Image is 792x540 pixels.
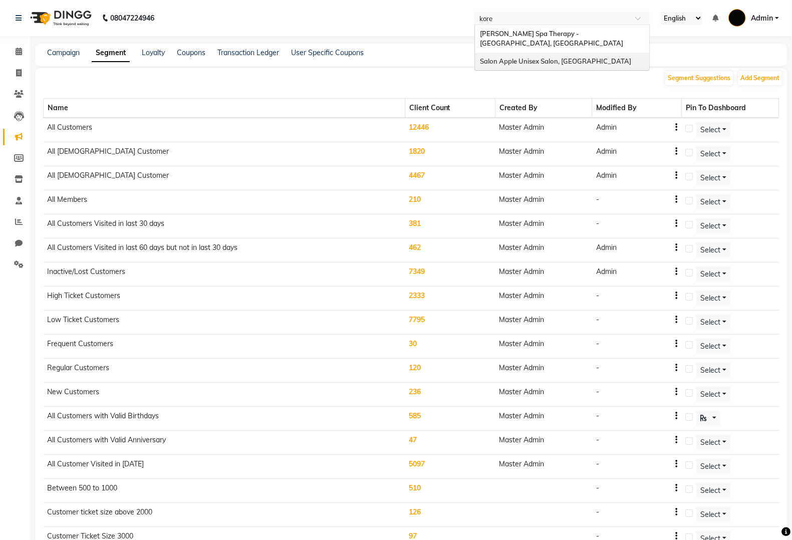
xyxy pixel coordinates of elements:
button: Segment Suggestions [665,71,733,85]
button: Select [696,218,731,234]
div: Admin [596,146,617,157]
td: All [DEMOGRAPHIC_DATA] Customer [44,166,405,190]
span: Select [700,125,720,134]
td: All Customers with Valid Birthdays [44,407,405,431]
td: Master Admin [495,142,592,166]
td: Master Admin [495,166,592,190]
a: Transaction Ledger [217,48,279,57]
span: Select [700,245,720,254]
th: Name [44,99,405,118]
td: 585 [405,407,495,431]
div: Admin [596,242,617,253]
td: Master Admin [495,311,592,335]
button: Select [696,291,731,306]
a: Campaign [47,48,80,57]
td: Master Admin [495,118,592,142]
div: - [596,435,599,445]
td: Master Admin [495,431,592,455]
td: Master Admin [495,238,592,262]
span: Select [700,438,720,447]
td: Master Admin [495,383,592,407]
td: Master Admin [495,407,592,431]
button: Select [696,483,731,498]
button: Select [696,459,731,474]
td: Master Admin [495,214,592,238]
button: Select [696,315,731,330]
td: Inactive/Lost Customers [44,262,405,287]
td: 1820 [405,142,495,166]
a: User Specific Coupons [291,48,364,57]
div: - [596,339,599,349]
span: Select [700,173,720,182]
td: New Customers [44,383,405,407]
td: Master Admin [495,287,592,311]
div: - [596,387,599,397]
div: - [596,315,599,325]
th: Client Count [405,99,495,118]
td: High Ticket Customers [44,287,405,311]
td: Low Ticket Customers [44,311,405,335]
th: Created By [495,99,592,118]
button: Select [696,387,731,402]
td: Frequent Customers [44,335,405,359]
td: All Customers Visited in last 30 days [44,214,405,238]
td: 7349 [405,262,495,287]
button: Select [696,170,731,186]
td: All Members [44,190,405,214]
button: Select [696,363,731,378]
td: 30 [405,335,495,359]
div: Admin [596,266,617,277]
img: Admin [728,9,746,27]
a: Loyalty [142,48,165,57]
div: - [596,483,599,493]
span: Select [700,342,720,351]
span: Select [700,294,720,303]
button: Select [696,242,731,258]
td: 5097 [405,455,495,479]
td: 4467 [405,166,495,190]
span: Select [700,221,720,230]
th: Pin To Dashboard [681,99,778,118]
button: Select [696,194,731,210]
button: Select [696,266,731,282]
td: Master Admin [495,359,592,383]
td: 7795 [405,311,495,335]
td: Master Admin [495,455,592,479]
span: [PERSON_NAME] Spa Therapy - [GEOGRAPHIC_DATA], [GEOGRAPHIC_DATA] [480,30,623,48]
span: Select [700,269,720,279]
span: Select [700,318,720,327]
td: 462 [405,238,495,262]
a: Coupons [177,48,205,57]
span: Select [700,510,720,519]
div: Admin [596,122,617,133]
td: Regular Customers [44,359,405,383]
td: Master Admin [495,262,592,287]
td: All Customers [44,118,405,142]
button: Select [696,146,731,162]
button: Add Segment [738,71,782,85]
div: - [596,291,599,301]
span: Select [700,390,720,399]
td: All Customers Visited in last 60 days but not in last 30 days [44,238,405,262]
th: Modified By [592,99,682,118]
td: 47 [405,431,495,455]
b: 08047224946 [110,4,154,32]
div: - [596,194,599,205]
td: All Customer Visited in [DATE] [44,455,405,479]
div: Admin [596,170,617,181]
td: 510 [405,479,495,503]
td: Customer ticket size above 2000 [44,503,405,527]
td: 236 [405,383,495,407]
td: Master Admin [495,190,592,214]
button: Select [696,507,731,522]
span: Select [700,462,720,471]
td: 120 [405,359,495,383]
td: 126 [405,503,495,527]
span: Admin [751,13,773,24]
span: Select [700,149,720,158]
td: 2333 [405,287,495,311]
div: - [596,218,599,229]
div: - [596,507,599,517]
button: Select [696,339,731,354]
a: Segment [92,44,130,62]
